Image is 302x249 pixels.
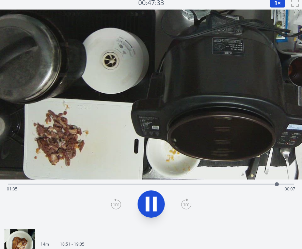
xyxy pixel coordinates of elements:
[285,186,295,192] span: 00:07
[41,242,49,247] p: 14m
[60,242,84,247] p: 18:51 - 19:05
[7,186,17,192] span: 01:35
